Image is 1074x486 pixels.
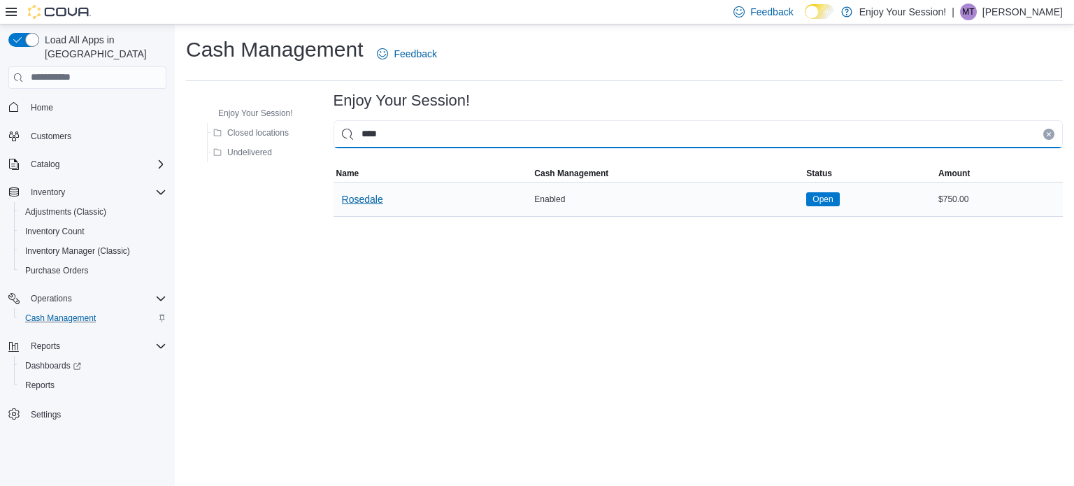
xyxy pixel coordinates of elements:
[3,155,172,174] button: Catalog
[334,120,1063,148] input: This is a search bar. As you type, the results lower in the page will automatically filter.
[20,223,90,240] a: Inventory Count
[936,191,1063,208] div: $750.00
[31,159,59,170] span: Catalog
[25,184,71,201] button: Inventory
[982,3,1063,20] p: [PERSON_NAME]
[20,357,166,374] span: Dashboards
[8,92,166,461] nav: Complex example
[25,156,166,173] span: Catalog
[3,289,172,308] button: Operations
[25,313,96,324] span: Cash Management
[534,168,608,179] span: Cash Management
[3,336,172,356] button: Reports
[3,97,172,117] button: Home
[227,147,272,158] span: Undelivered
[208,144,278,161] button: Undelivered
[25,360,81,371] span: Dashboards
[531,191,803,208] div: Enabled
[20,310,101,327] a: Cash Management
[20,377,60,394] a: Reports
[14,202,172,222] button: Adjustments (Classic)
[25,127,166,145] span: Customers
[3,126,172,146] button: Customers
[394,47,436,61] span: Feedback
[336,168,359,179] span: Name
[25,338,166,355] span: Reports
[14,261,172,280] button: Purchase Orders
[812,193,833,206] span: Open
[14,241,172,261] button: Inventory Manager (Classic)
[31,131,71,142] span: Customers
[25,226,85,237] span: Inventory Count
[186,36,363,64] h1: Cash Management
[39,33,166,61] span: Load All Apps in [GEOGRAPHIC_DATA]
[20,310,166,327] span: Cash Management
[371,40,442,68] a: Feedback
[20,357,87,374] a: Dashboards
[334,92,471,109] h3: Enjoy Your Session!
[805,4,834,19] input: Dark Mode
[25,245,130,257] span: Inventory Manager (Classic)
[227,127,289,138] span: Closed locations
[952,3,954,20] p: |
[806,192,839,206] span: Open
[938,168,970,179] span: Amount
[25,380,55,391] span: Reports
[25,184,166,201] span: Inventory
[31,409,61,420] span: Settings
[1043,129,1054,140] button: Clear input
[3,183,172,202] button: Inventory
[936,165,1063,182] button: Amount
[803,165,936,182] button: Status
[28,5,91,19] img: Cova
[859,3,947,20] p: Enjoy Your Session!
[14,356,172,376] a: Dashboards
[31,187,65,198] span: Inventory
[806,168,832,179] span: Status
[20,243,166,259] span: Inventory Manager (Classic)
[960,3,977,20] div: Matthew Topic
[14,308,172,328] button: Cash Management
[208,124,294,141] button: Closed locations
[31,341,60,352] span: Reports
[199,105,299,122] button: Enjoy Your Session!
[25,290,166,307] span: Operations
[25,406,66,423] a: Settings
[25,405,166,422] span: Settings
[25,128,77,145] a: Customers
[25,206,106,217] span: Adjustments (Classic)
[20,203,112,220] a: Adjustments (Classic)
[25,265,89,276] span: Purchase Orders
[20,262,166,279] span: Purchase Orders
[531,165,803,182] button: Cash Management
[14,222,172,241] button: Inventory Count
[31,293,72,304] span: Operations
[31,102,53,113] span: Home
[962,3,974,20] span: MT
[334,165,532,182] button: Name
[25,99,166,116] span: Home
[20,203,166,220] span: Adjustments (Classic)
[20,223,166,240] span: Inventory Count
[14,376,172,395] button: Reports
[342,192,383,206] span: Rosedale
[20,377,166,394] span: Reports
[25,338,66,355] button: Reports
[750,5,793,19] span: Feedback
[20,262,94,279] a: Purchase Orders
[25,156,65,173] button: Catalog
[20,243,136,259] a: Inventory Manager (Classic)
[336,185,389,213] button: Rosedale
[218,108,293,119] span: Enjoy Your Session!
[25,99,59,116] a: Home
[25,290,78,307] button: Operations
[805,19,805,20] span: Dark Mode
[3,403,172,424] button: Settings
